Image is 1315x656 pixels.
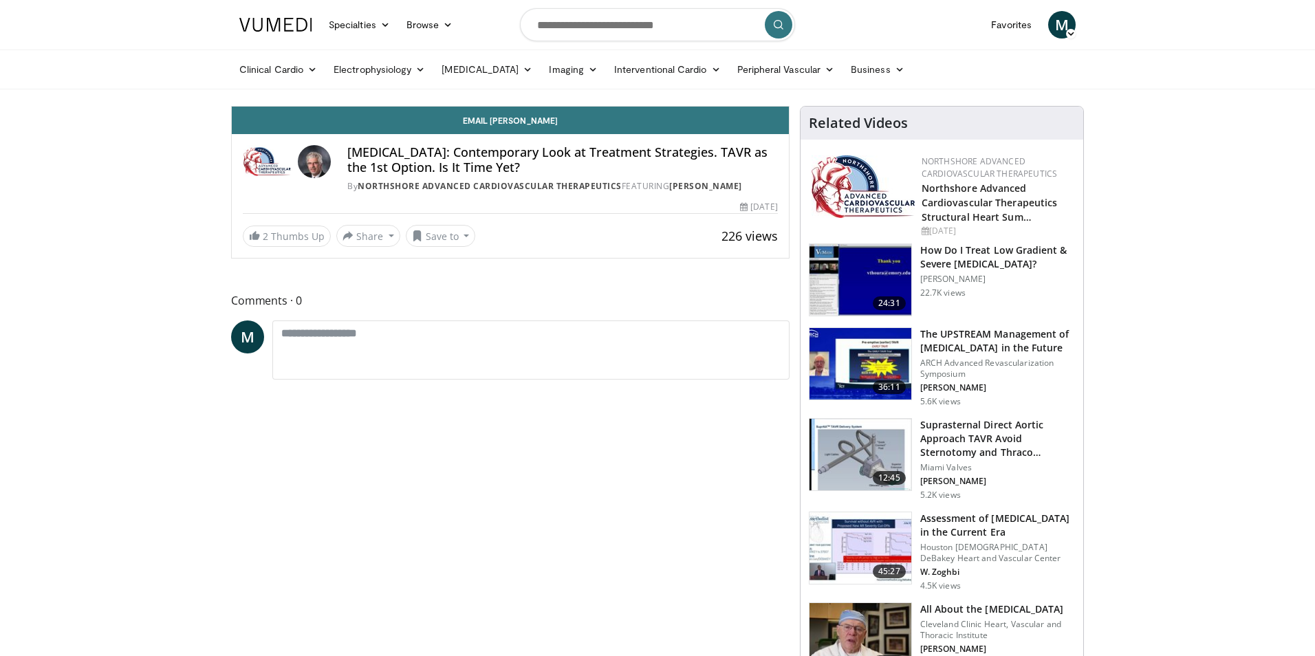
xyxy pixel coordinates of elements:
[920,490,961,501] p: 5.2K views
[358,180,622,192] a: NorthShore Advanced Cardiovascular Therapeutics
[920,327,1075,355] h3: The UPSTREAM Management of [MEDICAL_DATA] in the Future
[809,512,911,584] img: 92baea2f-626a-4859-8e8f-376559bb4018.150x105_q85_crop-smart_upscale.jpg
[809,327,1075,407] a: 36:11 The UPSTREAM Management of [MEDICAL_DATA] in the Future ARCH Advanced Revascularization Sym...
[920,602,1075,616] h3: All About the [MEDICAL_DATA]
[983,11,1040,39] a: Favorites
[920,476,1075,487] p: [PERSON_NAME]
[231,292,790,309] span: Comments 0
[873,296,906,310] span: 24:31
[920,512,1075,539] h3: Assessment of [MEDICAL_DATA] in the Current Era
[298,145,331,178] img: Avatar
[336,225,400,247] button: Share
[920,382,1075,393] p: [PERSON_NAME]
[873,471,906,485] span: 12:45
[263,230,268,243] span: 2
[920,287,966,298] p: 22.7K views
[243,226,331,247] a: 2 Thumbs Up
[243,145,292,178] img: NorthShore Advanced Cardiovascular Therapeutics
[406,225,476,247] button: Save to
[347,145,777,175] h4: [MEDICAL_DATA]: Contemporary Look at Treatment Strategies. TAVR as the 1st Option. Is It Time Yet?
[920,396,961,407] p: 5.6K views
[231,56,325,83] a: Clinical Cardio
[541,56,606,83] a: Imaging
[325,56,433,83] a: Electrophysiology
[920,274,1075,285] p: [PERSON_NAME]
[239,18,312,32] img: VuMedi Logo
[920,542,1075,564] p: Houston [DEMOGRAPHIC_DATA] DeBakey Heart and Vascular Center
[920,580,961,591] p: 4.5K views
[606,56,729,83] a: Interventional Cardio
[232,107,789,134] a: Email [PERSON_NAME]
[433,56,541,83] a: [MEDICAL_DATA]
[920,418,1075,459] h3: Suprasternal Direct Aortic Approach TAVR Avoid Sternotomy and Thraco…
[1048,11,1076,39] a: M
[809,418,1075,501] a: 12:45 Suprasternal Direct Aortic Approach TAVR Avoid Sternotomy and Thraco… Miami Valves [PERSON_...
[347,180,777,193] div: By FEATURING
[922,182,1058,223] a: Northshore Advanced Cardiovascular Therapeutics Structural Heart Sum…
[520,8,795,41] input: Search topics, interventions
[669,180,742,192] a: [PERSON_NAME]
[922,155,1058,179] a: NorthShore Advanced Cardiovascular Therapeutics
[809,419,911,490] img: c8de4e82-0038-42b6-bb2d-f218ab8a75e7.150x105_q85_crop-smart_upscale.jpg
[920,567,1075,578] p: W. Zoghbi
[920,462,1075,473] p: Miami Valves
[320,11,398,39] a: Specialties
[920,358,1075,380] p: ARCH Advanced Revascularization Symposium
[812,155,915,218] img: 45d48ad7-5dc9-4e2c-badc-8ed7b7f471c1.jpg.150x105_q85_autocrop_double_scale_upscale_version-0.2.jpg
[231,320,264,353] a: M
[920,243,1075,271] h3: How Do I Treat Low Gradient & Severe [MEDICAL_DATA]?
[809,243,1075,316] a: 24:31 How Do I Treat Low Gradient & Severe [MEDICAL_DATA]? [PERSON_NAME] 22.7K views
[721,228,778,244] span: 226 views
[873,380,906,394] span: 36:11
[922,225,1072,237] div: [DATE]
[843,56,913,83] a: Business
[809,328,911,400] img: a6e1f2f4-af78-4c35-bad6-467630622b8c.150x105_q85_crop-smart_upscale.jpg
[809,244,911,316] img: tyLS_krZ8-0sGT9n4xMDoxOjB1O8AjAz.150x105_q85_crop-smart_upscale.jpg
[920,644,1075,655] p: [PERSON_NAME]
[740,201,777,213] div: [DATE]
[729,56,843,83] a: Peripheral Vascular
[398,11,461,39] a: Browse
[809,115,908,131] h4: Related Videos
[809,512,1075,591] a: 45:27 Assessment of [MEDICAL_DATA] in the Current Era Houston [DEMOGRAPHIC_DATA] DeBakey Heart an...
[873,565,906,578] span: 45:27
[920,619,1075,641] p: Cleveland Clinic Heart, Vascular and Thoracic Institute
